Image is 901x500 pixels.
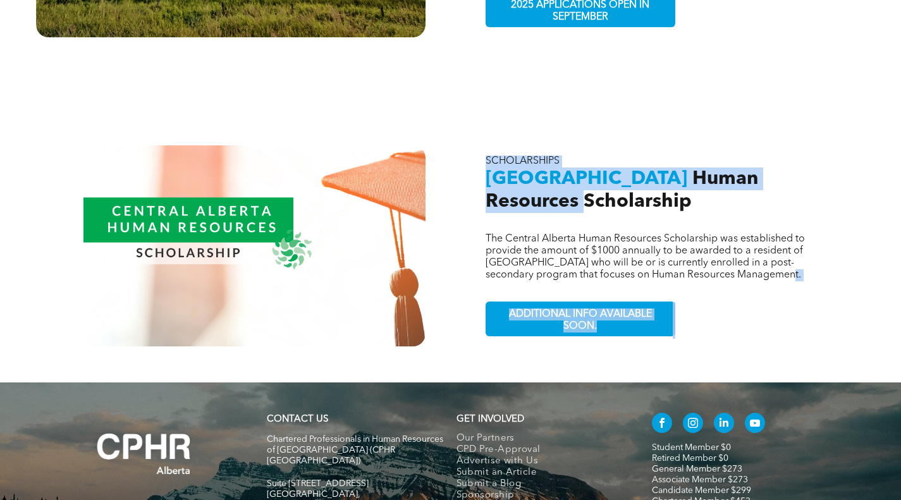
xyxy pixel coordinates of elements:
a: CPD Pre-Approval [457,444,625,456]
a: instagram [683,413,703,436]
a: ADDITIONAL INFO AVAILABLE SOON. [486,302,675,336]
a: Submit an Article [457,467,625,479]
a: Retired Member $0 [652,454,728,463]
a: youtube [745,413,765,436]
a: Candidate Member $299 [652,486,751,495]
a: linkedin [714,413,734,436]
a: Associate Member $273 [652,475,748,484]
a: Student Member $0 [652,443,731,452]
span: GET INVOLVED [457,415,524,424]
span: [GEOGRAPHIC_DATA] [486,169,687,188]
a: CONTACT US [267,415,328,424]
a: Advertise with Us [457,456,625,467]
a: Submit a Blog [457,479,625,490]
a: General Member $273 [652,465,742,473]
img: A white background with a few lines on it [71,408,217,500]
span: Chartered Professionals in Human Resources of [GEOGRAPHIC_DATA] (CPHR [GEOGRAPHIC_DATA]) [267,435,443,465]
span: SCHOLARSHIPS [486,156,560,166]
span: The Central Alberta Human Resources Scholarship was established to provide the amount of $1000 an... [486,234,805,280]
span: ADDITIONAL INFO AVAILABLE SOON. [488,302,673,339]
span: Suite [STREET_ADDRESS] [267,479,369,488]
a: Our Partners [457,433,625,444]
a: facebook [652,413,672,436]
